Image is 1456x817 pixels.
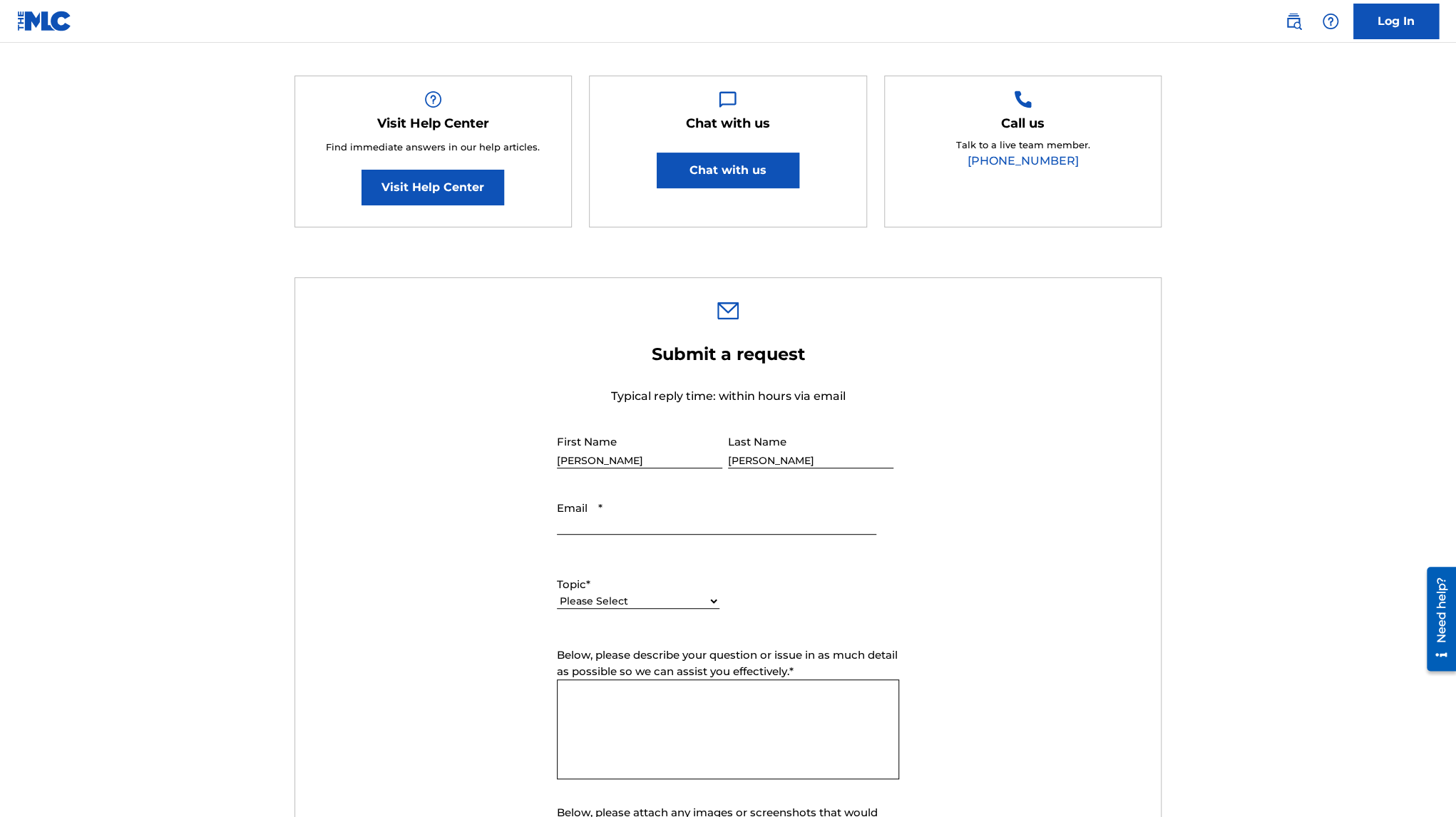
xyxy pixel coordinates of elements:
img: 0ff00501b51b535a1dc6.svg [717,302,739,319]
span: Find immediate answers in our help articles. [326,141,540,153]
button: Chat with us [657,153,799,188]
h5: Visit Help Center [377,115,489,132]
a: [PHONE_NUMBER] [968,154,1079,168]
h5: Call us [1001,115,1045,132]
iframe: Resource Center [1416,561,1456,676]
p: Talk to a live team member. [956,138,1090,153]
a: Public Search [1279,7,1308,36]
img: help [1322,13,1339,30]
div: Help [1316,7,1345,36]
h5: Chat with us [686,115,770,132]
span: Typical reply time: within hours via email [610,389,845,403]
a: Log In [1353,4,1439,39]
a: Visit Help Center [362,170,504,205]
span: Below, please describe your question or issue in as much detail as possible so we can assist you ... [557,648,898,678]
img: Help Box Image [424,91,442,108]
img: MLC Logo [17,11,72,31]
span: Topic [557,577,586,591]
img: Help Box Image [1014,91,1032,108]
img: search [1285,13,1302,30]
h2: Submit a request [557,344,899,365]
img: Help Box Image [719,91,737,108]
